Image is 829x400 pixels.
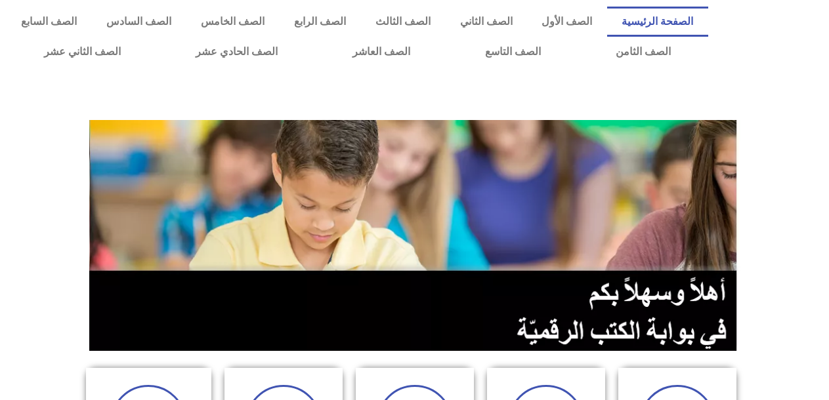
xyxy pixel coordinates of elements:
a: الصف الثاني [445,7,527,37]
a: الصف التاسع [448,37,578,67]
a: الصف الثاني عشر [7,37,158,67]
a: الصف الخامس [186,7,280,37]
a: الصف الحادي عشر [158,37,315,67]
a: الصف الثامن [578,37,708,67]
a: الصفحة الرئيسية [607,7,708,37]
a: الصف السادس [92,7,186,37]
a: الصف السابع [7,7,92,37]
a: الصف الثالث [360,7,445,37]
a: الصف الرابع [280,7,361,37]
a: الصف الأول [527,7,607,37]
a: الصف العاشر [315,37,448,67]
